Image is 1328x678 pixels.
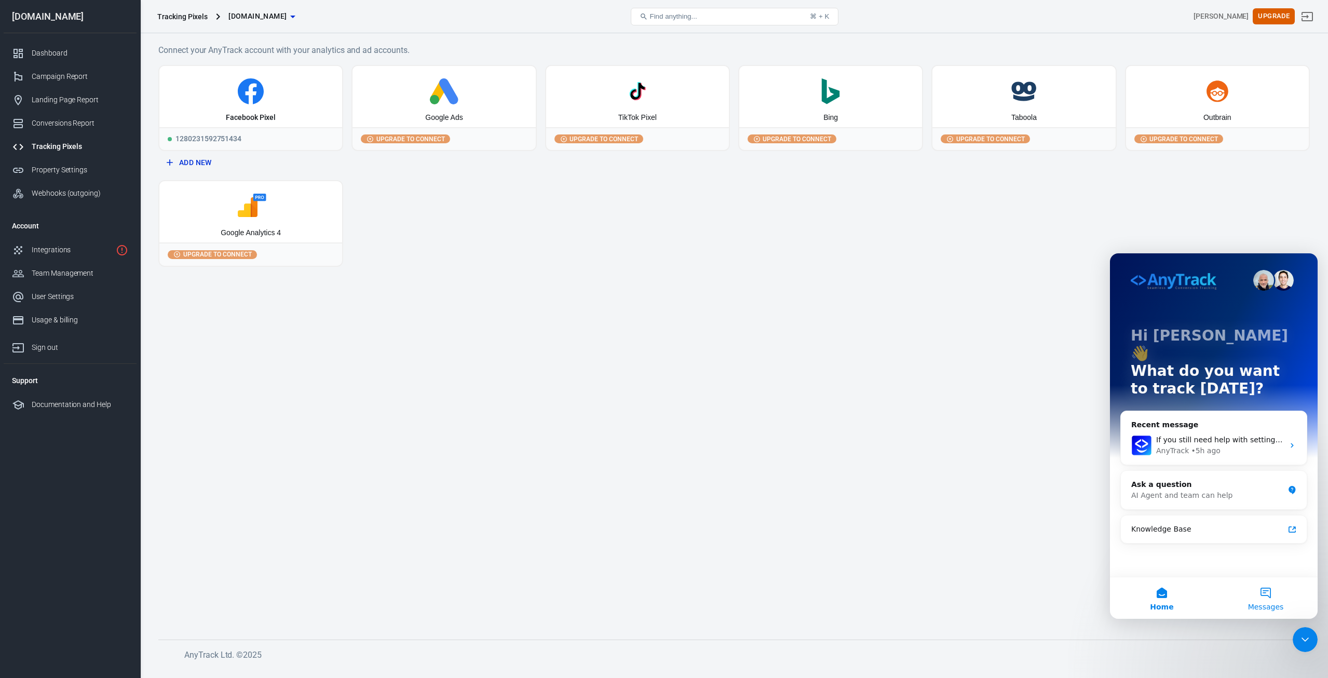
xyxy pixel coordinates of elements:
[32,165,128,175] div: Property Settings
[168,137,172,141] span: Running
[32,48,128,59] div: Dashboard
[4,332,137,359] a: Sign out
[221,228,281,238] div: Google Analytics 4
[618,113,657,123] div: TikTok Pixel
[46,182,795,191] span: If you still need help with setting up your personalized onboarding tracking plan, I’m here to as...
[21,270,174,281] div: Knowledge Base
[1194,11,1249,22] div: Account id: ihJQPUot
[650,12,697,20] span: Find anything...
[4,42,137,65] a: Dashboard
[32,245,112,255] div: Integrations
[4,285,137,308] a: User Settings
[1110,253,1318,619] iframe: Intercom live chat
[226,113,276,123] div: Facebook Pixel
[4,158,137,182] a: Property Settings
[4,213,137,238] li: Account
[158,65,343,151] a: Facebook PixelRunning1280231592751434
[4,238,137,262] a: Integrations
[224,7,299,26] button: [DOMAIN_NAME]
[32,188,128,199] div: Webhooks (outgoing)
[32,268,128,279] div: Team Management
[823,113,838,123] div: Bing
[10,217,197,256] div: Ask a questionAI Agent and team can help
[21,226,174,237] div: Ask a question
[738,65,923,151] button: BingUpgrade to connect
[32,342,128,353] div: Sign out
[351,65,536,151] button: Google AdsUpgrade to connect
[931,65,1116,151] button: TaboolaUpgrade to connect
[954,134,1027,144] span: Upgrade to connect
[545,65,730,151] button: TikTok PixelUpgrade to connect
[15,266,193,286] a: Knowledge Base
[4,135,137,158] a: Tracking Pixels
[1295,4,1320,29] a: Sign out
[1203,113,1231,123] div: Outbrain
[32,291,128,302] div: User Settings
[4,12,137,21] div: [DOMAIN_NAME]
[21,237,174,248] div: AI Agent and team can help
[158,180,343,266] button: Google Analytics 4Upgrade to connect
[32,315,128,326] div: Usage & billing
[184,648,963,661] h6: AnyTrack Ltd. © 2025
[4,65,137,88] a: Campaign Report
[1293,627,1318,652] iframe: Intercom live chat
[138,350,174,357] span: Messages
[4,308,137,332] a: Usage & billing
[1125,65,1310,151] button: OutbrainUpgrade to connect
[228,10,287,23] span: drive-fast.de
[567,134,640,144] span: Upgrade to connect
[32,141,128,152] div: Tracking Pixels
[159,127,342,150] div: 1280231592751434
[4,112,137,135] a: Conversions Report
[4,88,137,112] a: Landing Page Report
[32,71,128,82] div: Campaign Report
[1011,113,1037,123] div: Taboola
[810,12,829,20] div: ⌘ + K
[32,399,128,410] div: Documentation and Help
[374,134,447,144] span: Upgrade to connect
[104,324,208,365] button: Messages
[40,350,63,357] span: Home
[4,182,137,205] a: Webhooks (outgoing)
[158,44,1310,57] h6: Connect your AnyTrack account with your analytics and ad accounts.
[1253,8,1295,24] button: Upgrade
[425,113,463,123] div: Google Ads
[4,262,137,285] a: Team Management
[116,244,128,256] svg: 1 networks not verified yet
[761,134,833,144] span: Upgrade to connect
[46,192,79,203] div: AnyTrack
[81,192,111,203] div: • 5h ago
[32,118,128,129] div: Conversions Report
[157,11,208,22] div: Tracking Pixels
[162,153,339,172] button: Add New
[1147,134,1220,144] span: Upgrade to connect
[32,94,128,105] div: Landing Page Report
[4,368,137,393] li: Support
[631,8,838,25] button: Find anything...⌘ + K
[181,250,254,259] span: Upgrade to connect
